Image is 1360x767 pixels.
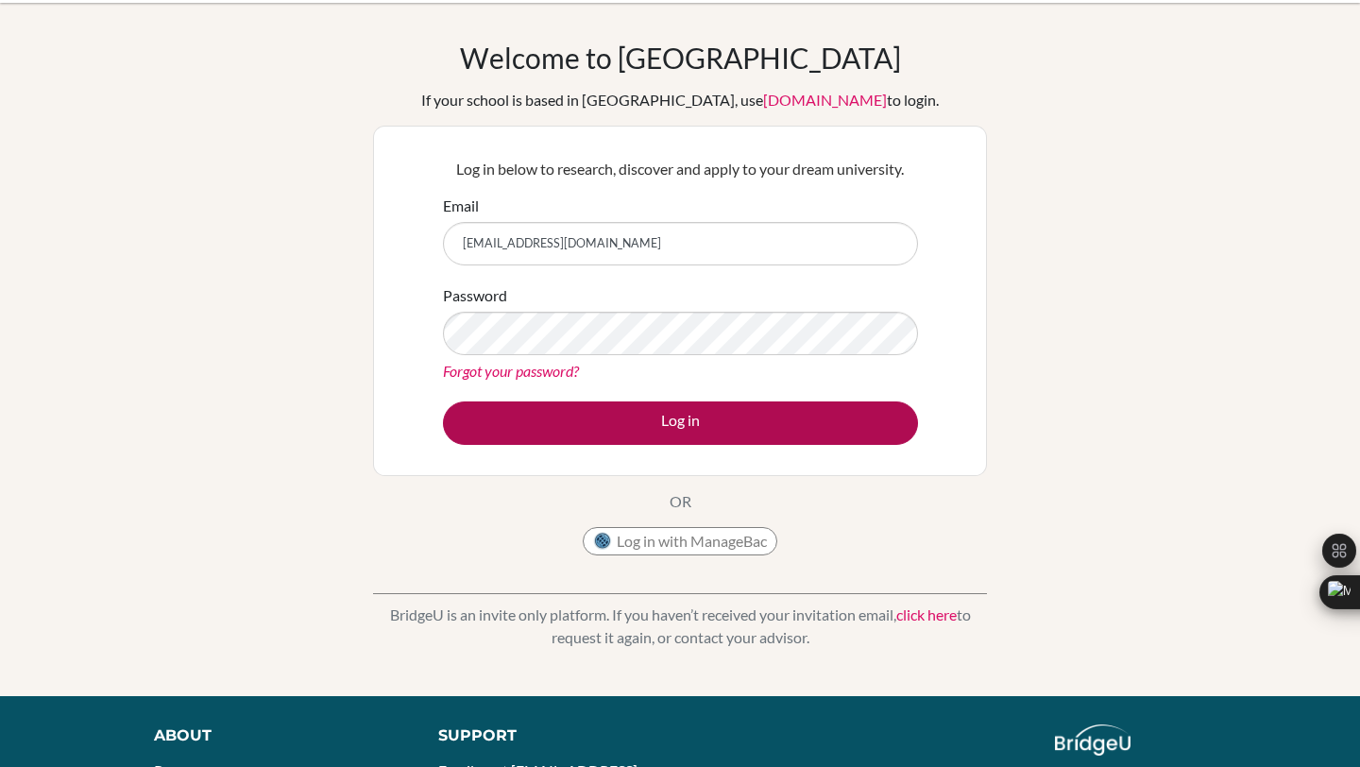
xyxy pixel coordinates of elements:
[154,724,396,747] div: About
[583,527,777,555] button: Log in with ManageBac
[1055,724,1131,756] img: logo_white@2x-f4f0deed5e89b7ecb1c2cc34c3e3d731f90f0f143d5ea2071677605dd97b5244.png
[421,89,939,111] div: If your school is based in [GEOGRAPHIC_DATA], use to login.
[670,490,691,513] p: OR
[443,362,579,380] a: Forgot your password?
[438,724,661,747] div: Support
[460,41,901,75] h1: Welcome to [GEOGRAPHIC_DATA]
[373,604,987,649] p: BridgeU is an invite only platform. If you haven’t received your invitation email, to request it ...
[443,195,479,217] label: Email
[763,91,887,109] a: [DOMAIN_NAME]
[896,605,957,623] a: click here
[443,284,507,307] label: Password
[443,158,918,180] p: Log in below to research, discover and apply to your dream university.
[443,401,918,445] button: Log in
